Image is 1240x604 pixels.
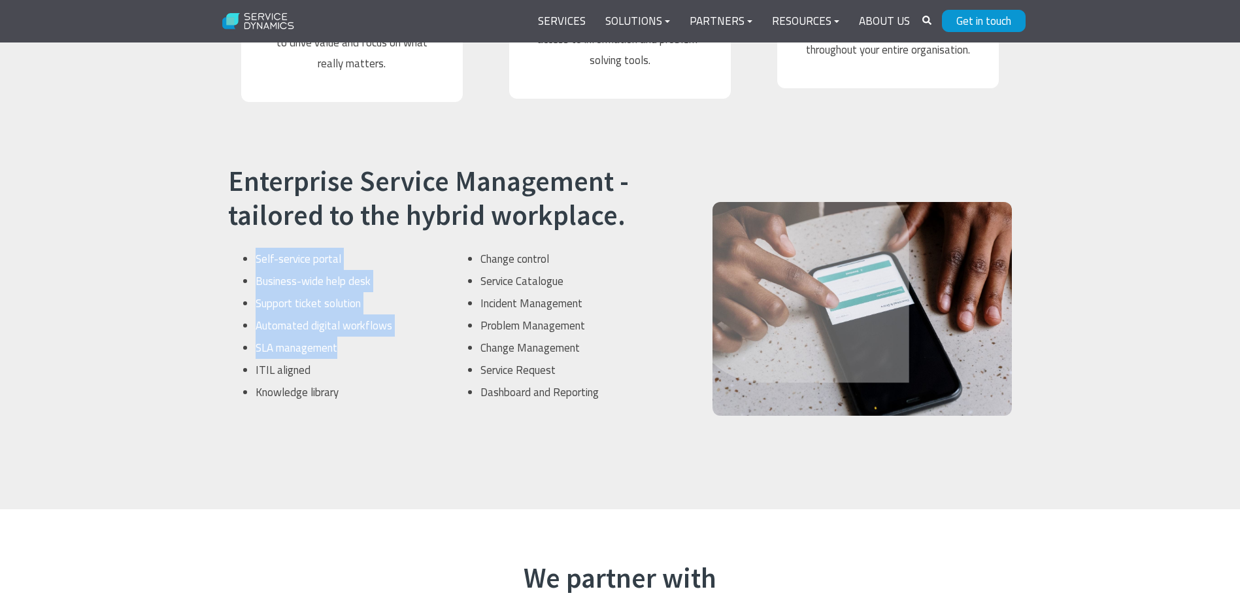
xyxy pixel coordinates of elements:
[680,6,762,37] a: Partners
[528,6,595,37] a: Services
[256,270,441,292] li: Business-wide help desk
[256,314,441,337] li: Automated digital workflows
[256,337,441,359] li: SLA management
[480,337,666,359] li: Change Management
[480,292,666,314] li: Incident Management
[712,202,1012,416] img: 56
[942,10,1026,32] a: Get in touch
[228,165,666,232] h2: Enterprise Service Management - tailored to the hybrid workplace.
[528,6,920,37] div: Navigation Menu
[849,6,920,37] a: About Us
[480,314,666,337] li: Problem Management
[480,381,666,403] li: Dashboard and Reporting
[595,6,680,37] a: Solutions
[256,248,441,270] li: Self-service portal
[762,6,849,37] a: Resources
[228,562,1013,596] h2: We partner with
[256,381,441,403] li: Knowledge library
[480,248,666,270] li: Change control
[256,359,441,381] li: ITIL aligned
[480,359,666,381] li: Service Request
[480,270,666,292] li: Service Catalogue
[215,5,302,39] img: Service Dynamics Logo - White
[256,292,441,314] li: Support ticket solution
